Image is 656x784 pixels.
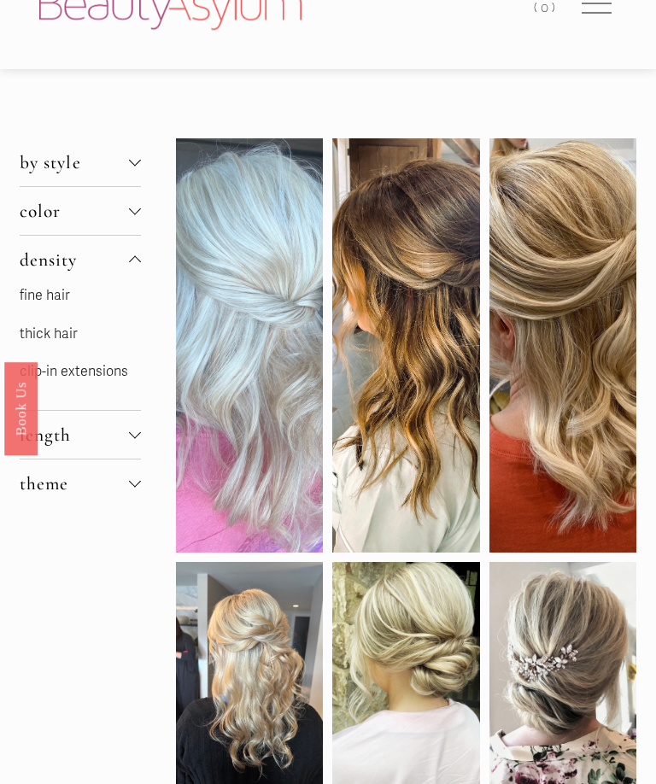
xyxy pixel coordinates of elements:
[20,459,141,507] button: theme
[20,472,129,494] span: theme
[20,138,141,186] button: by style
[20,249,129,271] span: density
[20,424,129,446] span: length
[20,187,141,235] button: color
[20,411,141,459] button: length
[20,284,141,410] div: density
[20,325,78,342] a: thick hair
[4,362,38,455] a: Book Us
[20,363,128,380] a: clip-in extensions
[20,287,70,304] a: fine hair
[20,151,129,173] span: by style
[20,236,141,284] button: density
[20,200,129,222] span: color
